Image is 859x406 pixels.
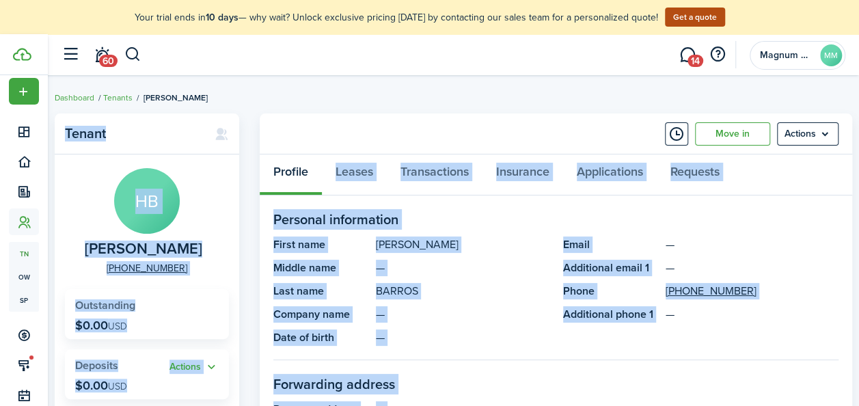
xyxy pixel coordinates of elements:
p: Your trial ends in — why wait? Unlock exclusive pricing [DATE] by contacting our sales team for a... [135,10,658,25]
a: Leases [322,154,387,195]
b: 10 days [206,10,238,25]
p: $0.00 [75,379,127,392]
panel-main-title: Tenant [65,126,201,141]
button: Open sidebar [57,42,83,68]
avatar-text: HB [114,168,180,234]
panel-main-description: — [376,260,549,276]
panel-main-section-title: Forwarding address [273,374,838,394]
a: [PHONE_NUMBER] [107,261,187,275]
a: Applications [563,154,657,195]
a: Requests [657,154,733,195]
panel-main-title: Additional phone 1 [563,306,659,323]
span: USD [108,379,127,394]
panel-main-section-title: Personal information [273,209,838,230]
panel-main-title: Additional email 1 [563,260,659,276]
panel-main-title: Email [563,236,659,253]
button: Get a quote [665,8,725,27]
a: Tenants [103,92,133,104]
button: Open resource center [706,43,729,66]
panel-main-description: [PERSON_NAME] [376,236,549,253]
a: Transactions [387,154,482,195]
button: Timeline [665,122,688,146]
panel-main-title: First name [273,236,369,253]
a: tn [9,242,39,265]
a: sp [9,288,39,312]
a: Insurance [482,154,563,195]
a: Notifications [89,38,115,72]
span: USD [108,319,127,334]
panel-main-title: Middle name [273,260,369,276]
a: Move in [695,122,770,146]
button: Open menu [9,78,39,105]
panel-main-title: Last name [273,283,369,299]
panel-main-description: — [376,329,549,346]
avatar-text: MM [820,44,842,66]
panel-main-title: Company name [273,306,369,323]
a: Dashboard [55,92,94,104]
a: [PHONE_NUMBER] [666,283,756,299]
span: 14 [687,55,703,67]
button: Actions [169,360,219,375]
span: Magnum Management LLC [760,51,815,60]
span: [PERSON_NAME] [144,92,208,104]
span: HENRIQUE BARROS [85,241,202,258]
panel-main-description: BARROS [376,283,549,299]
p: $0.00 [75,319,127,332]
panel-main-title: Phone [563,283,659,299]
menu-btn: Actions [777,122,838,146]
a: ow [9,265,39,288]
span: Deposits [75,357,118,373]
span: 60 [99,55,118,67]
a: Messaging [674,38,700,72]
img: TenantCloud [13,48,31,61]
button: Search [124,43,141,66]
button: Open menu [777,122,838,146]
panel-main-description: — [376,306,549,323]
button: Open menu [169,360,219,375]
panel-main-title: Date of birth [273,329,369,346]
span: Outstanding [75,297,135,313]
